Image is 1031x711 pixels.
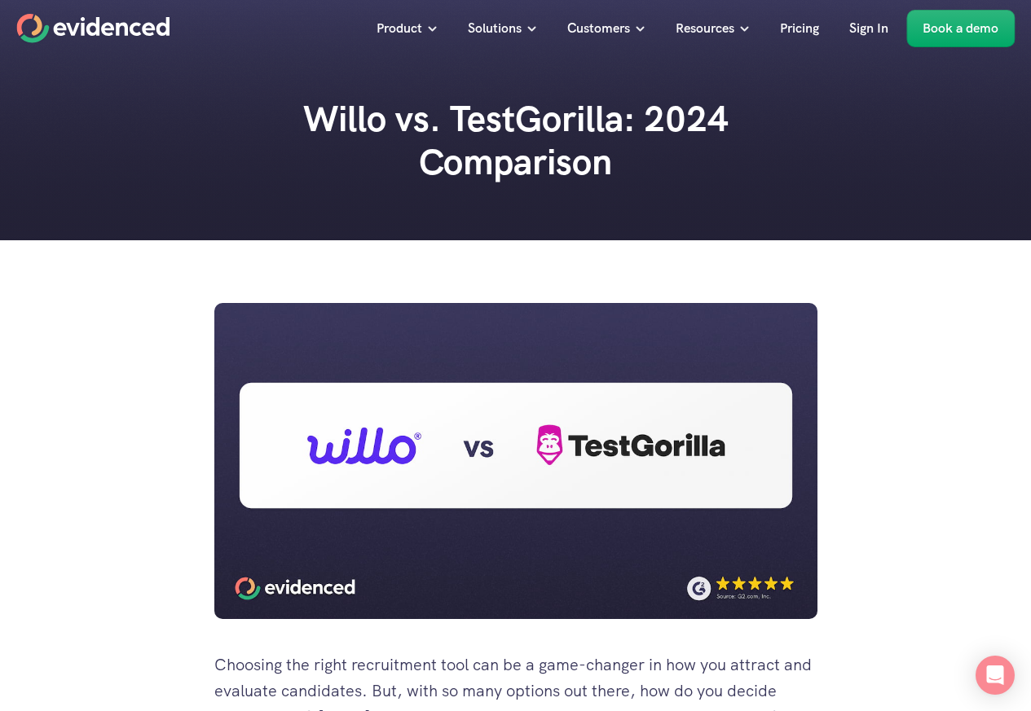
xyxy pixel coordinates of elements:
[837,10,901,47] a: Sign In
[377,18,422,39] p: Product
[468,18,522,39] p: Solutions
[16,14,170,43] a: Home
[768,10,831,47] a: Pricing
[567,18,630,39] p: Customers
[923,18,998,39] p: Book a demo
[906,10,1015,47] a: Book a demo
[780,18,819,39] p: Pricing
[849,18,888,39] p: Sign In
[214,303,817,619] img: Willo Vs TestGorilla
[676,18,734,39] p: Resources
[271,98,760,184] h2: Willo vs. TestGorilla: 2024 Comparison
[976,656,1015,695] div: Open Intercom Messenger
